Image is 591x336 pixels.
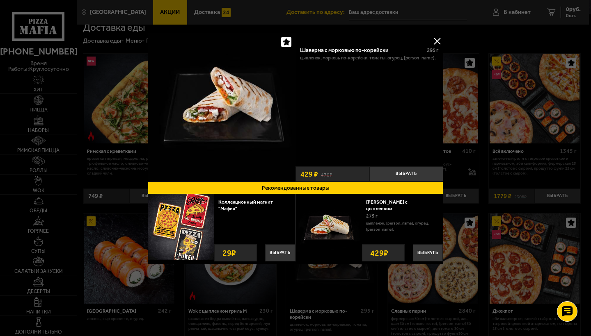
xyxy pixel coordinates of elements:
div: Шаверма с морковью по-корейски [300,47,421,53]
span: 429 ₽ [300,170,318,178]
a: [PERSON_NAME] с цыпленком [366,199,408,211]
img: Шаверма с морковью по-корейски [148,33,295,180]
p: цыпленок, [PERSON_NAME], огурец, [PERSON_NAME]. [366,220,437,232]
button: Выбрать [265,244,295,261]
a: Коллекционный магнит "Мафия" [218,199,273,211]
a: Шаверма с морковью по-корейски [148,33,295,182]
strong: 429 ₽ [368,245,390,261]
p: цыпленок, морковь по-корейски, томаты, огурец, [PERSON_NAME]. [300,55,436,60]
button: Рекомендованные товары [148,182,443,194]
span: 275 г [366,213,378,219]
span: 295 г [427,47,439,53]
strong: 29 ₽ [220,245,238,261]
s: 470 ₽ [321,171,332,177]
button: Выбрать [413,244,443,261]
button: Выбрать [369,166,443,182]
